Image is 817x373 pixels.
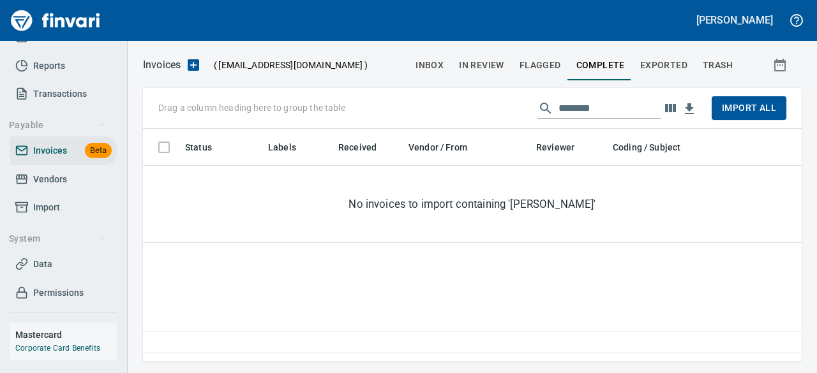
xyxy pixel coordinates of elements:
span: Received [338,140,377,155]
span: Vendors [33,172,67,187]
button: Import All [712,96,786,120]
span: Reports [33,58,65,74]
span: Received [338,140,393,155]
a: InvoicesBeta [10,136,117,165]
img: Finvari [8,5,103,36]
big: No invoices to import containing '[PERSON_NAME]' [349,196,596,212]
button: Choose columns to display [661,99,680,118]
span: inbox [416,57,444,73]
span: Import All [722,100,776,116]
a: Permissions [10,279,117,307]
a: Data [10,250,117,279]
span: Beta [85,143,112,158]
button: Payable [4,113,110,137]
h5: [PERSON_NAME] [696,13,773,27]
span: Exported [640,57,687,73]
span: trash [703,57,733,73]
span: Reviewer [536,140,591,155]
button: System [4,227,110,251]
button: Download Table [680,99,699,119]
span: Reviewer [536,140,574,155]
span: Labels [268,140,313,155]
button: Upload an Invoice [181,57,206,73]
span: Status [185,140,229,155]
h6: Mastercard [15,328,117,342]
span: Flagged [520,57,561,73]
a: Corporate Card Benefits [15,344,100,353]
button: [PERSON_NAME] [693,10,776,30]
span: Vendor / From [408,140,467,155]
p: Drag a column heading here to group the table [158,101,345,114]
span: Data [33,256,52,272]
span: In Review [459,57,504,73]
p: Invoices [143,57,181,73]
button: Show invoices within a particular date range [761,54,802,77]
span: Invoices [33,143,67,159]
span: Labels [268,140,296,155]
span: Complete [576,57,625,73]
span: System [9,231,105,247]
span: Permissions [33,285,84,301]
a: Transactions [10,80,117,108]
span: Coding / Subject [613,140,697,155]
span: Payable [9,117,105,133]
a: Reports [10,52,117,80]
a: Import [10,193,117,222]
span: Status [185,140,212,155]
span: Transactions [33,86,87,102]
span: Vendor / From [408,140,484,155]
nav: breadcrumb [143,57,181,73]
span: Coding / Subject [613,140,680,155]
p: ( ) [206,59,368,71]
span: [EMAIL_ADDRESS][DOMAIN_NAME] [217,59,364,71]
span: Import [33,200,60,216]
a: Vendors [10,165,117,194]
